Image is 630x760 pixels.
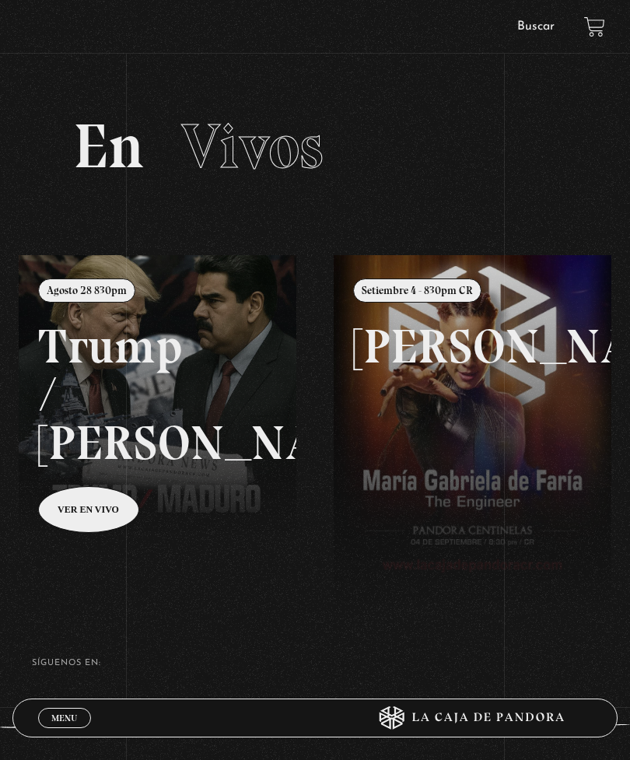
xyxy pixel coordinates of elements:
[51,713,77,723] span: Menu
[32,659,599,667] h4: SÍguenos en:
[584,16,605,37] a: View your shopping cart
[517,20,555,33] a: Buscar
[181,109,324,184] span: Vivos
[73,115,557,177] h2: En
[46,727,82,737] span: Cerrar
